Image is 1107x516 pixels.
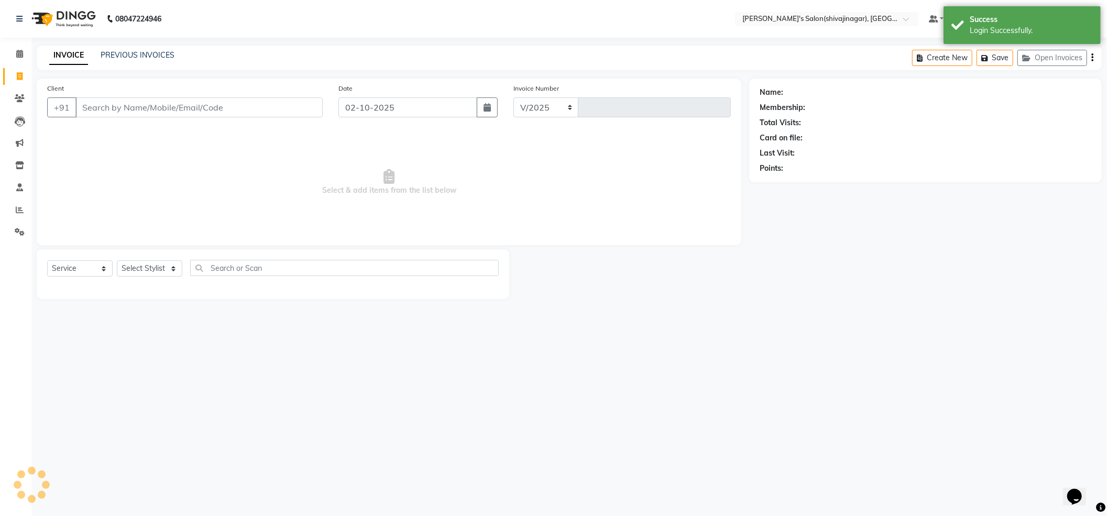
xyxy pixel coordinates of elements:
div: Login Successfully. [970,25,1093,36]
input: Search or Scan [190,260,499,276]
label: Invoice Number [513,84,559,93]
div: Points: [760,163,783,174]
button: Open Invoices [1017,50,1087,66]
a: INVOICE [49,46,88,65]
span: Select & add items from the list below [47,130,731,235]
div: Card on file: [760,133,803,144]
button: +91 [47,97,76,117]
div: Last Visit: [760,148,795,159]
button: Save [977,50,1013,66]
label: Date [338,84,353,93]
div: Total Visits: [760,117,801,128]
div: Name: [760,87,783,98]
b: 08047224946 [115,4,161,34]
label: Client [47,84,64,93]
iframe: chat widget [1063,474,1097,506]
div: Success [970,14,1093,25]
div: Membership: [760,102,805,113]
img: logo [27,4,98,34]
input: Search by Name/Mobile/Email/Code [75,97,323,117]
a: PREVIOUS INVOICES [101,50,174,60]
button: Create New [912,50,972,66]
